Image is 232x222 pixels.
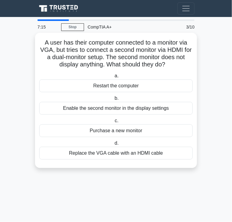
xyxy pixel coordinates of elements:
div: Restart the computer [39,79,193,92]
span: a. [115,73,119,78]
a: Stop [61,23,84,31]
div: CompTIA A+ [84,21,171,33]
span: c. [115,118,118,123]
div: 7:15 [34,21,61,33]
div: 3/10 [171,21,198,33]
div: Purchase a new monitor [39,124,193,137]
span: d. [115,140,119,146]
button: Toggle navigation [178,2,195,15]
div: Enable the second monitor in the display settings [39,102,193,115]
div: Replace the VGA cable with an HDMI cable [39,147,193,160]
h5: A user has their computer connected to a monitor via VGA, but tries to connect a second monitor v... [39,39,193,69]
span: b. [115,96,119,101]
